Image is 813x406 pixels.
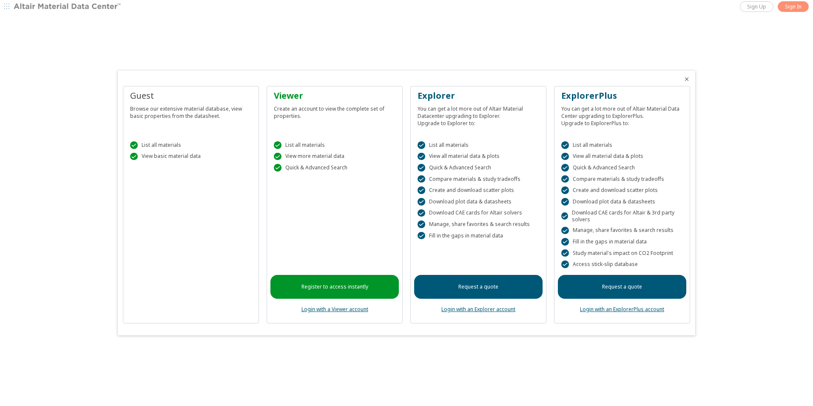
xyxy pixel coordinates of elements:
div:  [418,153,425,160]
a: Register to access instantly [270,275,399,299]
div: Download CAE cards for Altair solvers [418,209,539,217]
div:  [418,186,425,194]
div:  [561,198,569,206]
div:  [561,238,569,246]
div:  [418,141,425,149]
div:  [561,153,569,160]
div:  [130,153,138,160]
div: Compare materials & study tradeoffs [418,175,539,183]
div: Download plot data & datasheets [561,198,683,206]
div: Download plot data & datasheets [418,198,539,206]
div: Quick & Advanced Search [561,164,683,172]
div:  [418,209,425,217]
div:  [418,198,425,206]
div: Fill in the gaps in material data [418,232,539,240]
div: Manage, share favorites & search results [561,227,683,234]
div:  [561,141,569,149]
div:  [561,186,569,194]
div: You can get a lot more out of Altair Material Data Center upgrading to ExplorerPlus. Upgrade to E... [561,102,683,127]
a: Request a quote [558,275,686,299]
div: View all material data & plots [418,153,539,160]
div: View basic material data [130,153,252,160]
div: Guest [130,90,252,102]
div: Create an account to view the complete set of properties. [274,102,395,120]
div:  [274,153,281,160]
button: Close [683,76,690,83]
a: Login with an ExplorerPlus account [580,306,664,313]
div: Browse our extensive material database, view basic properties from the datasheet. [130,102,252,120]
div:  [418,220,425,228]
div:  [418,232,425,240]
div:  [561,212,568,220]
div: Explorer [418,90,539,102]
div: List all materials [561,141,683,149]
div: Quick & Advanced Search [274,164,395,172]
div:  [561,260,569,268]
div:  [274,141,281,149]
div:  [418,175,425,183]
div: ExplorerPlus [561,90,683,102]
div: Viewer [274,90,395,102]
div: List all materials [130,141,252,149]
div: Fill in the gaps in material data [561,238,683,246]
div:  [561,164,569,172]
div: Manage, share favorites & search results [418,220,539,228]
a: Request a quote [414,275,543,299]
div: Download CAE cards for Altair & 3rd party solvers [561,209,683,223]
div:  [130,141,138,149]
div: View all material data & plots [561,153,683,160]
div: Quick & Advanced Search [418,164,539,172]
div: List all materials [274,141,395,149]
div: Create and download scatter plots [418,186,539,194]
div: Compare materials & study tradeoffs [561,175,683,183]
div: List all materials [418,141,539,149]
div: You can get a lot more out of Altair Material Datacenter upgrading to Explorer. Upgrade to Explor... [418,102,539,127]
a: Login with an Explorer account [441,306,515,313]
div: Access stick-slip database [561,260,683,268]
div: View more material data [274,153,395,160]
a: Login with a Viewer account [301,306,368,313]
div:  [274,164,281,172]
div:  [418,164,425,172]
div:  [561,227,569,234]
div: Create and download scatter plots [561,186,683,194]
div: Study material's impact on CO2 Footprint [561,249,683,257]
div:  [561,175,569,183]
div:  [561,249,569,257]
